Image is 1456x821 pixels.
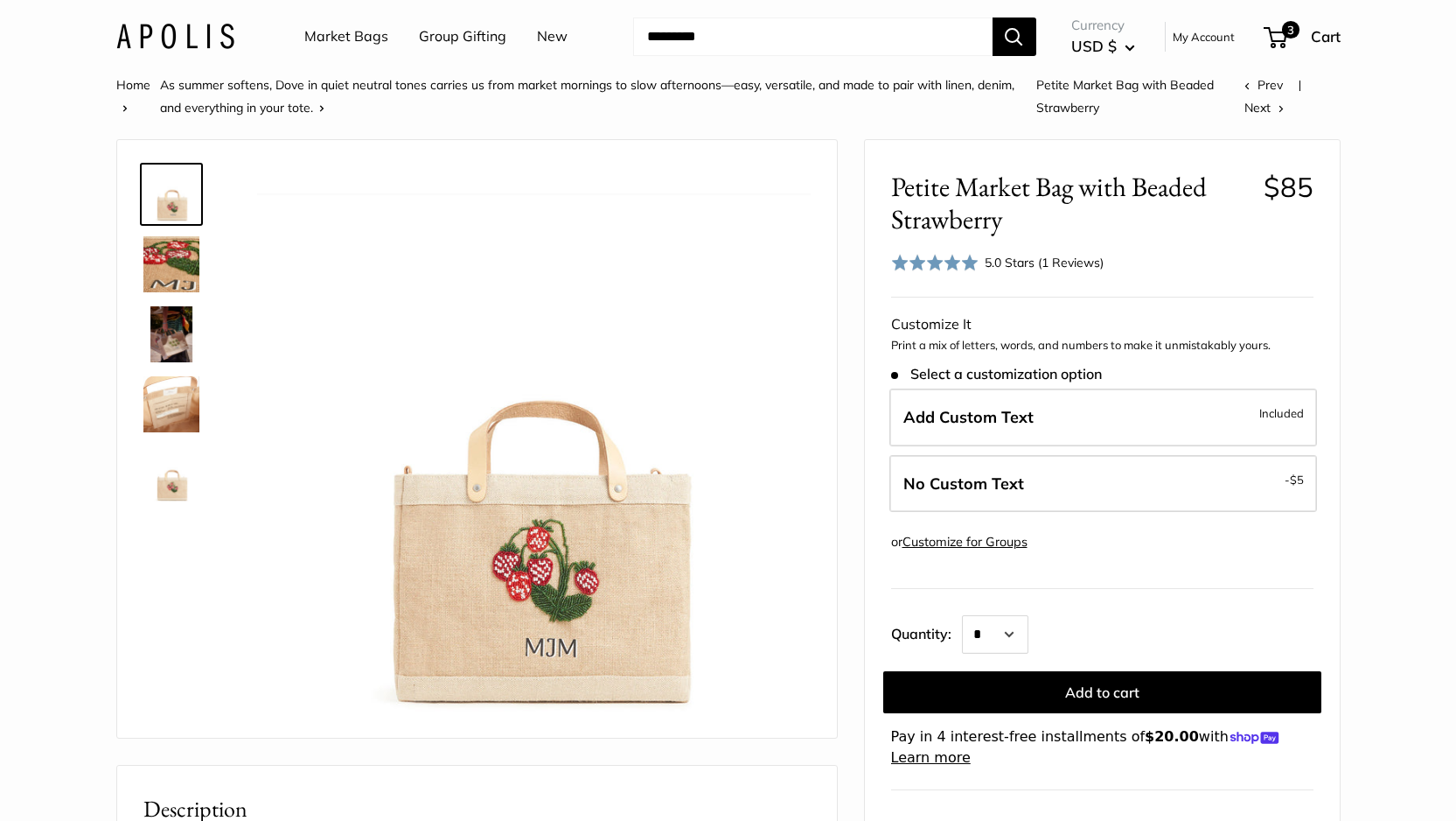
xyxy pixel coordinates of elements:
label: Leave Blank [889,455,1317,513]
span: - [1285,469,1304,490]
a: Next [1244,100,1284,116]
a: Market Bags [304,24,388,50]
img: Petite Market Bag with Beaded Strawberry [143,166,199,222]
a: New [537,24,568,50]
span: No Custom Text [903,474,1024,494]
img: Apolis [116,24,234,49]
img: Petite Market Bag with Beaded Strawberry [143,236,199,292]
img: Petite Market Bag with Beaded Strawberry [257,166,811,720]
a: Petite Market Bag with Beaded Strawberry [140,163,203,226]
a: 3 Cart [1265,23,1341,51]
span: $85 [1264,170,1313,204]
input: Search... [633,18,993,56]
span: $5 [1290,473,1304,487]
a: Home [116,77,150,93]
a: Petite Market Bag with Beaded Strawberry [140,373,203,436]
div: 5.0 Stars (1 Reviews) [985,253,1104,272]
p: Print a mix of letters, words, and numbers to make it unmistakably yours. [891,337,1313,354]
span: Cart [1311,27,1341,46]
button: Search [993,18,1036,56]
label: Add Custom Text [889,389,1317,446]
span: Select a customization option [891,366,1102,382]
a: As summer softens, Dove in quiet neutral tones carries us from market mornings to slow afternoons... [160,77,1014,116]
span: 3 [1281,21,1299,39]
a: Petite Market Bag with Beaded Strawberry [140,303,203,366]
img: Petite Market Bag with Beaded Strawberry [143,446,199,502]
div: Customize It [891,312,1313,338]
a: Customize for Groups [902,534,1028,550]
a: Prev [1244,77,1283,93]
button: Add to cart [883,671,1321,713]
span: Included [1259,403,1304,424]
button: USD $ [1071,32,1135,60]
span: Currency [1071,13,1135,38]
a: Group Gifting [419,24,506,50]
span: Petite Market Bag with Beaded Strawberry [891,171,1250,235]
a: Petite Market Bag with Beaded Strawberry [140,443,203,506]
nav: Breadcrumb [116,74,1245,119]
div: or [891,530,1028,554]
img: Petite Market Bag with Beaded Strawberry [143,306,199,362]
a: My Account [1173,26,1235,47]
span: USD $ [1071,37,1117,55]
a: Petite Market Bag with Beaded Strawberry [140,233,203,296]
span: Add Custom Text [903,407,1034,427]
span: Petite Market Bag with Beaded Strawberry [1036,77,1214,116]
label: Quantity: [891,610,962,654]
div: 5.0 Stars (1 Reviews) [891,249,1104,275]
img: Petite Market Bag with Beaded Strawberry [143,376,199,432]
